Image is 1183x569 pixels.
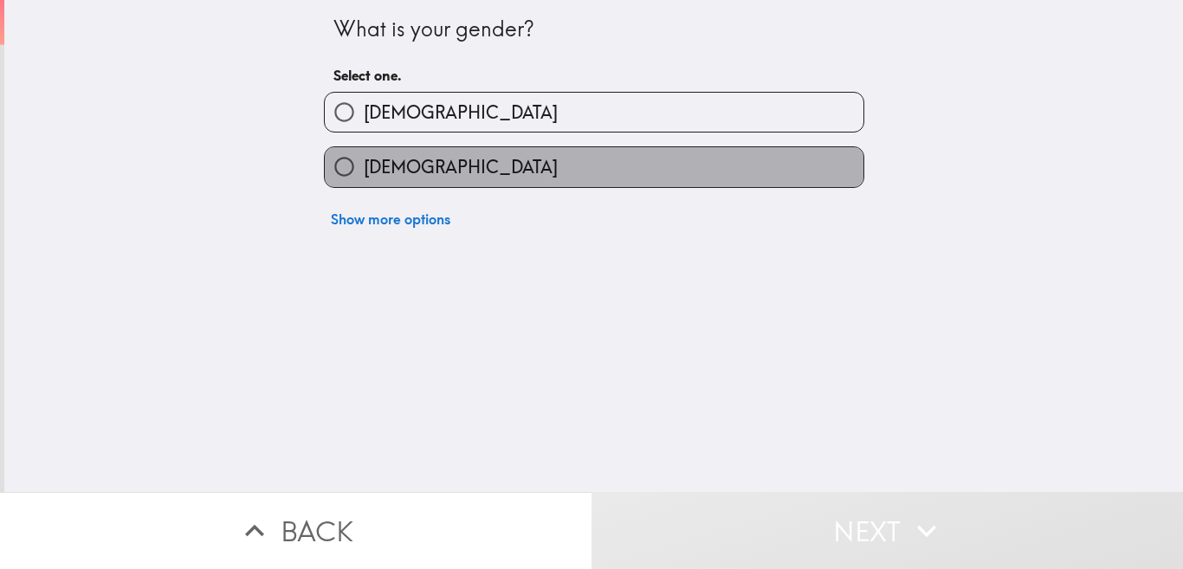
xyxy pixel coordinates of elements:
h6: Select one. [333,66,855,85]
button: [DEMOGRAPHIC_DATA] [325,147,863,186]
div: What is your gender? [333,15,855,44]
button: Show more options [324,202,457,236]
span: [DEMOGRAPHIC_DATA] [364,155,558,179]
button: Next [591,492,1183,569]
span: [DEMOGRAPHIC_DATA] [364,100,558,125]
button: [DEMOGRAPHIC_DATA] [325,93,863,132]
